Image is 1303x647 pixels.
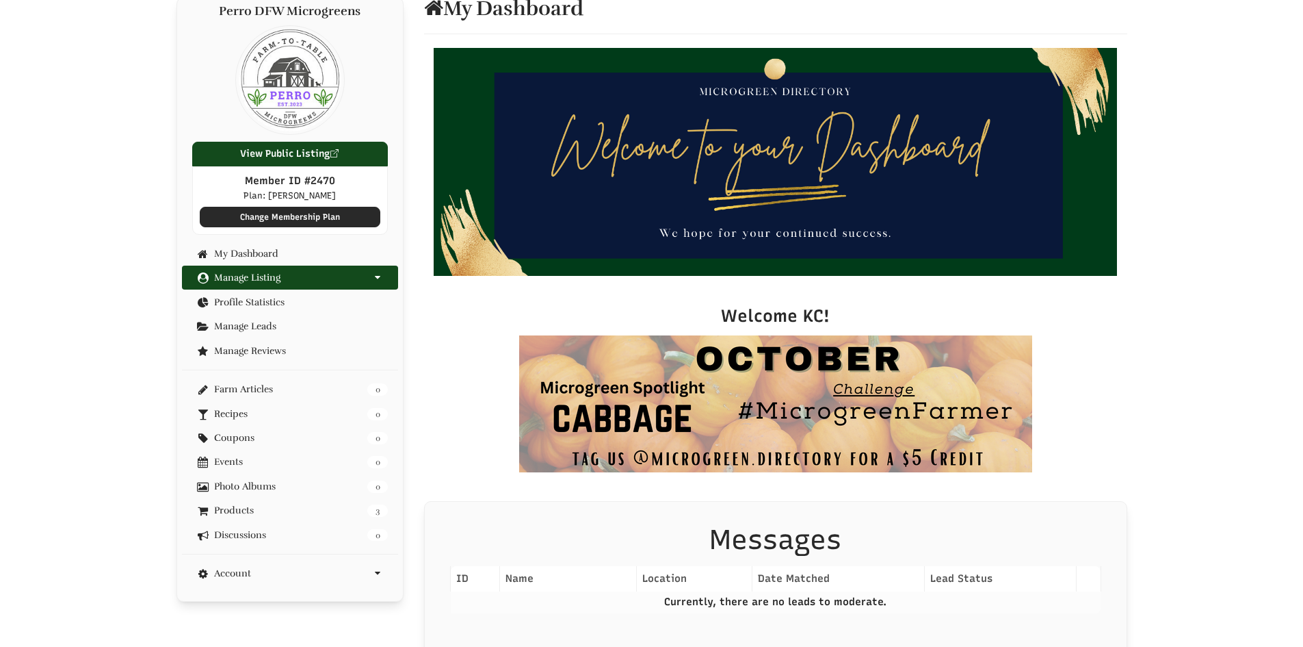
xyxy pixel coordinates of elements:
a: 0 Farm Articles [192,384,389,394]
a: 0 Events [192,457,389,467]
th: ID [451,566,500,592]
th: Date Matched [752,566,925,592]
span: Messages [709,523,841,556]
a: 0 Recipes [192,409,389,419]
a: 0 Discussions [192,530,389,540]
b: Currently, there are no leads to moderate. [664,596,886,608]
th: Name [500,566,637,592]
span: 3 [367,505,388,517]
a: 0 Coupons [192,433,389,443]
span: Welcome KC! [721,305,830,326]
th: Location [637,566,752,592]
span: Member ID #2470 [245,175,335,187]
span: 0 [367,529,388,542]
span: Plan: [PERSON_NAME] [244,190,336,201]
img: pimage 2470 187 photo [235,25,345,135]
a: My Dashboard [192,249,389,259]
a: Manage Leads [192,321,389,331]
a: Change Membership Plan [200,207,381,227]
th: Lead Status [924,566,1077,592]
a: View Public Listing [192,142,389,166]
a: Manage Listing [192,272,389,283]
img: Blue Gold Rustic Artisinal Remote Graduation Banner (1) [434,48,1117,276]
a: Account [192,568,389,579]
a: Manage Reviews [192,346,389,356]
span: 0 [367,408,388,420]
h4: Perro DFW Microgreens [192,5,389,18]
a: 0 Photo Albums [192,481,389,492]
span: 0 [367,481,388,493]
a: 3 Products [192,505,389,516]
span: 0 [367,456,388,468]
a: Profile Statistics [192,297,389,307]
span: 0 [367,383,388,396]
span: 0 [367,432,388,444]
img: October2 [519,335,1032,472]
